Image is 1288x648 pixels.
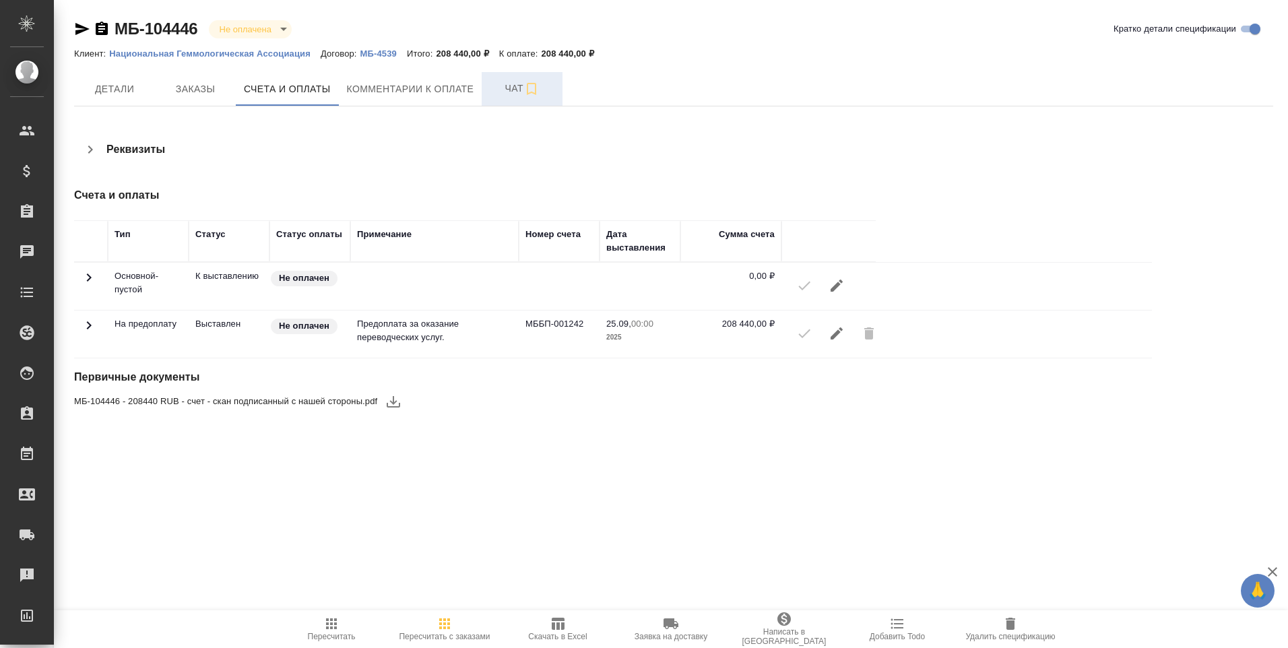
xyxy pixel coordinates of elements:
[719,228,775,241] div: Сумма счета
[388,610,501,648] button: Пересчитать с заказами
[347,81,474,98] span: Комментарии к оплате
[1114,22,1236,36] span: Кратко детали спецификации
[519,311,600,358] td: МББП-001242
[820,269,853,302] button: Редактировать
[308,632,356,641] span: Пересчитать
[108,311,189,358] td: На предоплату
[490,80,554,97] span: Чат
[108,263,189,310] td: Основной-пустой
[74,21,90,37] button: Скопировать ссылку для ЯМессенджера
[1246,577,1269,605] span: 🙏
[74,395,377,408] span: МБ-104446 - 208440 RUB - счет - скан подписанный с нашей стороны.pdf
[81,278,97,288] span: Toggle Row Expanded
[106,141,165,158] h4: Реквизиты
[244,81,331,98] span: Счета и оплаты
[680,263,781,310] td: 0,00 ₽
[209,20,292,38] div: Не оплачена
[841,610,954,648] button: Добавить Todo
[407,48,436,59] p: Итого:
[606,319,631,329] p: 25.09,
[109,48,321,59] p: Национальная Геммологическая Ассоциация
[820,317,853,350] button: Редактировать
[728,610,841,648] button: Написать в [GEOGRAPHIC_DATA]
[115,228,131,241] div: Тип
[357,317,512,344] p: Предоплата за оказание переводческих услуг.
[115,20,198,38] a: МБ-104446
[195,269,263,283] p: К выставлению
[606,331,674,344] p: 2025
[357,228,412,241] div: Примечание
[94,21,110,37] button: Скопировать ссылку
[528,632,587,641] span: Скачать в Excel
[275,610,388,648] button: Пересчитать
[195,317,263,331] p: Все изменения в спецификации заблокированы
[680,311,781,358] td: 208 440,00 ₽
[965,632,1055,641] span: Удалить спецификацию
[606,228,674,255] div: Дата выставления
[499,48,542,59] p: К оплате:
[74,369,874,385] h4: Первичные документы
[631,319,653,329] p: 00:00
[109,47,321,59] a: Национальная Геммологическая Ассоциация
[360,47,407,59] a: МБ-4539
[74,48,109,59] p: Клиент:
[74,187,874,203] h4: Счета и оплаты
[635,632,707,641] span: Заявка на доставку
[321,48,360,59] p: Договор:
[870,632,925,641] span: Добавить Todo
[954,610,1067,648] button: Удалить спецификацию
[195,228,226,241] div: Статус
[279,271,329,285] p: Не оплачен
[360,48,407,59] p: МБ-4539
[542,48,604,59] p: 208 440,00 ₽
[276,228,342,241] div: Статус оплаты
[736,627,833,646] span: Написать в [GEOGRAPHIC_DATA]
[279,319,329,333] p: Не оплачен
[82,81,147,98] span: Детали
[163,81,228,98] span: Заказы
[81,325,97,335] span: Toggle Row Expanded
[614,610,728,648] button: Заявка на доставку
[525,228,581,241] div: Номер счета
[501,610,614,648] button: Скачать в Excel
[436,48,498,59] p: 208 440,00 ₽
[1241,574,1275,608] button: 🙏
[216,24,276,35] button: Не оплачена
[399,632,490,641] span: Пересчитать с заказами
